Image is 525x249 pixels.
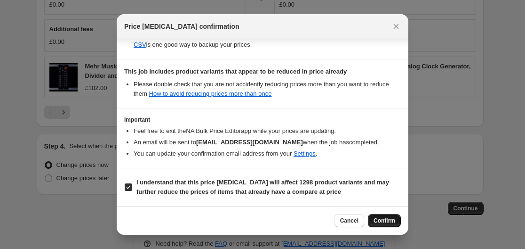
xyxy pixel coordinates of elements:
b: I understand that this price [MEDICAL_DATA] will affect 1298 product variants and may further red... [136,179,389,195]
li: An email will be sent to when the job has completed . [134,138,401,147]
li: Feel free to exit the NA Bulk Price Editor app while your prices are updating. [134,126,401,136]
button: Cancel [334,214,364,227]
li: Please double check that you are not accidently reducing prices more than you want to reduce them [134,80,401,99]
li: You can update your confirmation email address from your . [134,149,401,158]
a: How to avoid reducing prices more than once [149,90,272,97]
b: This job includes product variants that appear to be reduced in price already [124,68,347,75]
span: Confirm [374,217,395,224]
b: [EMAIL_ADDRESS][DOMAIN_NAME] [196,139,303,146]
h3: Important [124,116,401,124]
button: Close [390,20,403,33]
button: Confirm [368,214,401,227]
li: You might want to perform a backup of your products before proceeding. is one good way to backup ... [134,31,401,50]
span: Cancel [340,217,358,224]
a: Settings [294,150,316,157]
span: Price [MEDICAL_DATA] confirmation [124,22,239,31]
